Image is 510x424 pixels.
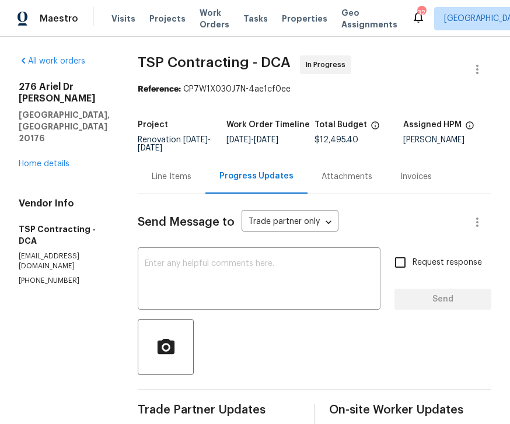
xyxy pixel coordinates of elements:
[138,83,491,95] div: CP7W1X030J7N-4ae1cf0ee
[19,160,69,168] a: Home details
[138,85,181,93] b: Reference:
[403,121,462,129] h5: Assigned HPM
[149,13,186,24] span: Projects
[19,57,85,65] a: All work orders
[19,81,110,104] h2: 276 Ariel Dr [PERSON_NAME]
[19,198,110,209] h4: Vendor Info
[341,7,397,30] span: Geo Assignments
[19,276,110,286] p: [PHONE_NUMBER]
[242,213,338,232] div: Trade partner only
[40,13,78,24] span: Maestro
[138,121,168,129] h5: Project
[219,170,294,182] div: Progress Updates
[403,136,492,144] div: [PERSON_NAME]
[19,109,110,144] h5: [GEOGRAPHIC_DATA], [GEOGRAPHIC_DATA] 20176
[254,136,278,144] span: [DATE]
[226,136,251,144] span: [DATE]
[138,144,162,152] span: [DATE]
[243,15,268,23] span: Tasks
[371,121,380,136] span: The total cost of line items that have been proposed by Opendoor. This sum includes line items th...
[19,223,110,247] h5: TSP Contracting - DCA
[315,121,367,129] h5: Total Budget
[315,136,358,144] span: $12,495.40
[226,121,310,129] h5: Work Order Timeline
[138,55,291,69] span: TSP Contracting - DCA
[138,216,235,228] span: Send Message to
[400,171,432,183] div: Invoices
[329,404,491,416] span: On-site Worker Updates
[465,121,474,136] span: The hpm assigned to this work order.
[19,251,110,271] p: [EMAIL_ADDRESS][DOMAIN_NAME]
[417,7,425,19] div: 32
[183,136,208,144] span: [DATE]
[306,59,350,71] span: In Progress
[282,13,327,24] span: Properties
[226,136,278,144] span: -
[138,136,211,152] span: Renovation
[413,257,482,269] span: Request response
[200,7,229,30] span: Work Orders
[152,171,191,183] div: Line Items
[138,404,300,416] span: Trade Partner Updates
[138,136,211,152] span: -
[111,13,135,24] span: Visits
[322,171,372,183] div: Attachments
